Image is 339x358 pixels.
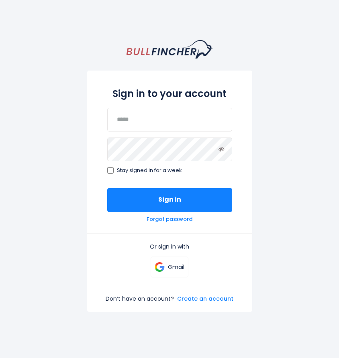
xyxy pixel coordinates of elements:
p: Or sign in with [107,243,232,250]
span: Stay signed in for a week [117,167,182,174]
p: Don’t have an account? [106,295,174,302]
p: Gmail [168,263,184,271]
button: Sign in [107,188,232,212]
a: homepage [127,40,213,59]
h2: Sign in to your account [107,88,232,100]
a: Forgot password [147,216,192,223]
input: Stay signed in for a week [107,167,114,174]
a: Create an account [177,295,233,302]
a: Gmail [151,257,188,277]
